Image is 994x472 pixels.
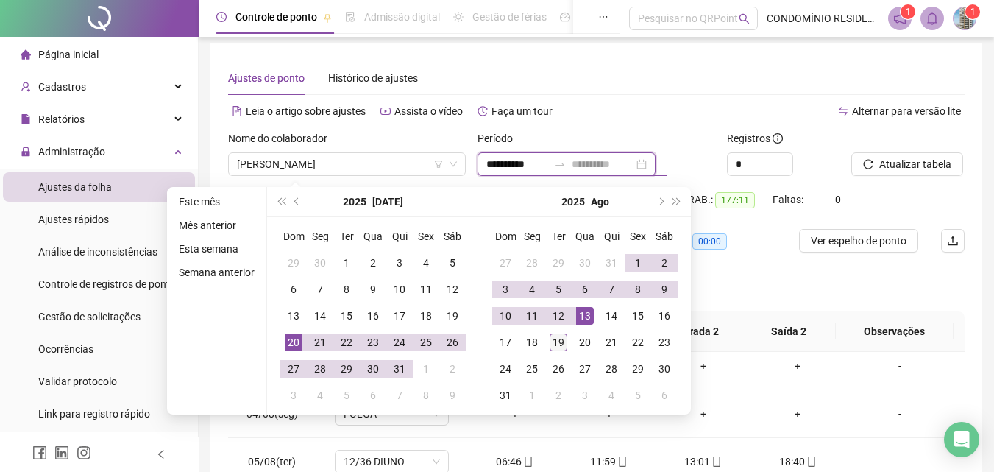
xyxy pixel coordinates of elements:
div: 9 [444,387,461,404]
span: Gestão de solicitações [38,311,141,323]
span: Controle de ponto [235,11,317,23]
div: 30 [576,254,594,272]
td: 2025-07-03 [386,250,413,276]
div: 15 [338,307,355,325]
td: 2025-08-19 [545,329,572,356]
td: 2025-07-29 [333,356,360,382]
div: 8 [629,281,647,298]
td: 2025-09-06 [651,382,678,409]
td: 2025-08-01 [413,356,439,382]
div: 3 [497,281,514,298]
td: 2025-09-04 [598,382,625,409]
td: 2025-08-03 [280,382,307,409]
td: 2025-08-28 [598,356,625,382]
span: Faça um tour [491,105,553,117]
td: 2025-07-22 [333,329,360,356]
div: 31 [391,360,408,378]
th: Qui [598,223,625,250]
div: 29 [285,254,302,272]
span: youtube [380,106,391,116]
span: mobile [522,457,533,467]
div: 16 [656,307,673,325]
td: 2025-08-30 [651,356,678,382]
td: 2025-07-31 [598,250,625,276]
td: 2025-08-08 [413,382,439,409]
div: 25 [417,334,435,351]
div: 9 [656,281,673,298]
div: 1 [338,254,355,272]
td: 2025-07-30 [360,356,386,382]
th: Dom [280,223,307,250]
td: 2025-08-26 [545,356,572,382]
span: lock [21,147,31,157]
td: 2025-08-01 [625,250,651,276]
td: 2025-08-04 [519,276,545,303]
div: 21 [603,334,620,351]
div: 24 [391,334,408,351]
button: month panel [591,187,609,216]
td: 2025-07-28 [307,356,333,382]
td: 2025-08-02 [439,356,466,382]
div: 1 [629,254,647,272]
span: instagram [77,445,91,460]
th: Ter [333,223,360,250]
button: prev-year [289,187,305,216]
th: Ter [545,223,572,250]
button: month panel [372,187,403,216]
span: Gestão de férias [472,11,547,23]
div: 14 [311,307,329,325]
div: 5 [550,281,567,298]
td: 2025-07-24 [386,329,413,356]
th: Entrada 2 [650,311,742,352]
button: super-prev-year [273,187,289,216]
span: file-done [345,12,355,22]
td: 2025-08-04 [307,382,333,409]
span: bell [926,12,939,25]
div: 7 [391,387,408,404]
th: Sex [625,223,651,250]
div: 28 [523,254,541,272]
li: Semana anterior [173,264,260,281]
span: swap-right [554,158,566,170]
td: 2025-08-15 [625,303,651,329]
td: 2025-07-01 [333,250,360,276]
span: notification [893,12,906,25]
span: Registros [727,130,783,147]
span: 0 [835,194,841,205]
td: 2025-08-17 [492,329,519,356]
div: 4 [523,281,541,298]
button: Ver espelho de ponto [799,229,918,253]
span: dashboard [560,12,570,22]
div: 29 [338,360,355,378]
div: 11 [523,307,541,325]
td: 2025-06-30 [307,250,333,276]
div: 30 [364,360,382,378]
span: to [554,158,566,170]
li: Esta semana [173,240,260,258]
div: - [856,406,943,422]
div: 17 [497,334,514,351]
td: 2025-07-02 [360,250,386,276]
div: 27 [285,360,302,378]
span: mobile [805,457,817,467]
span: Assista o vídeo [394,105,463,117]
td: 2025-07-26 [439,329,466,356]
th: Qua [572,223,598,250]
span: mobile [616,457,628,467]
div: + [762,358,833,374]
td: 2025-08-09 [651,276,678,303]
span: user-add [21,82,31,92]
td: 2025-07-30 [572,250,598,276]
span: 1 [906,7,911,17]
div: H. TRAB.: [670,191,773,208]
div: 16 [364,307,382,325]
div: 26 [444,334,461,351]
span: Faltas: [773,194,806,205]
span: facebook [32,445,47,460]
div: 18 [417,307,435,325]
span: filter [434,160,443,169]
td: 2025-07-31 [386,356,413,382]
span: Observações [848,323,942,339]
th: Qua [360,223,386,250]
td: 2025-07-27 [492,250,519,276]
